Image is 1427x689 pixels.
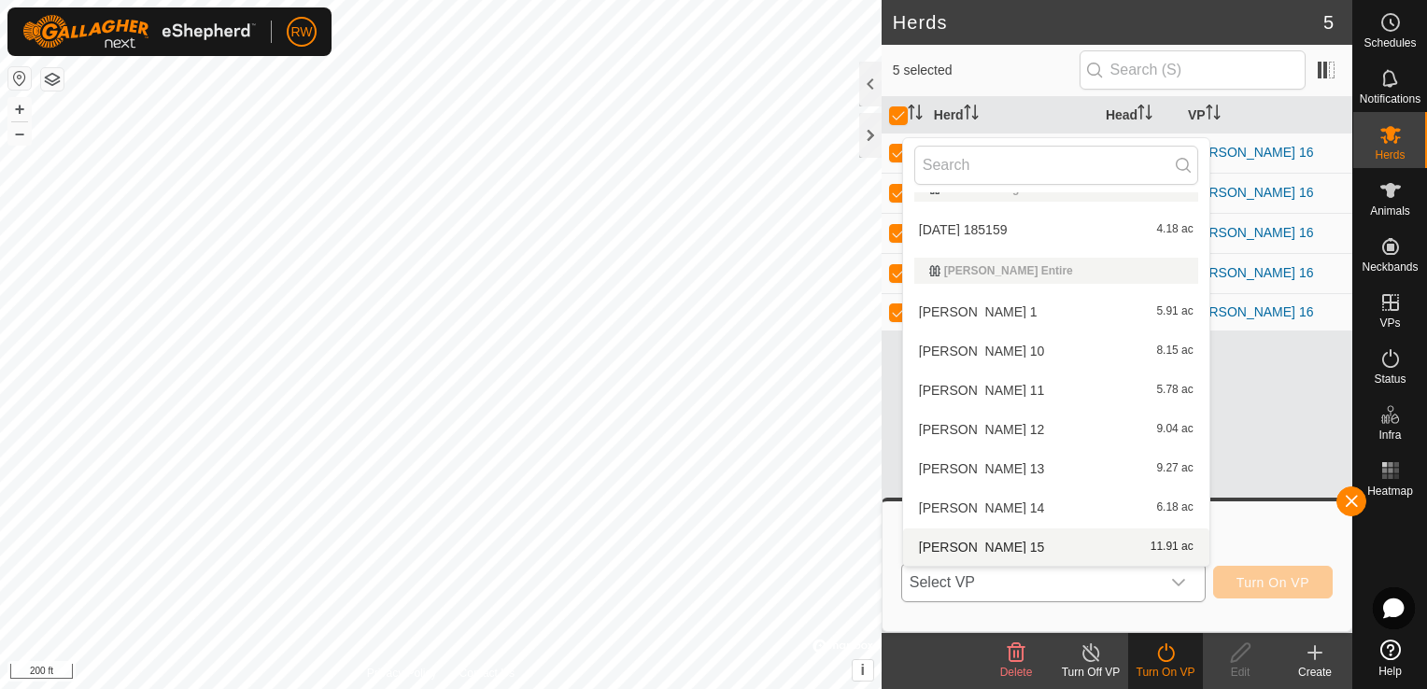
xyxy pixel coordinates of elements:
[1160,564,1197,601] div: dropdown trigger
[1180,97,1352,134] th: VP
[1156,423,1193,436] span: 9.04 ac
[919,305,1038,318] span: [PERSON_NAME] 1
[914,146,1198,185] input: Search
[1188,145,1314,160] a: [PERSON_NAME] 16
[1203,664,1278,681] div: Edit
[1128,664,1203,681] div: Turn On VP
[919,223,1008,236] span: [DATE] 185159
[41,68,64,91] button: Map Layers
[1188,304,1314,319] a: [PERSON_NAME] 16
[1000,666,1033,679] span: Delete
[1053,664,1128,681] div: Turn Off VP
[459,665,515,682] a: Contact Us
[964,107,979,122] p-sorticon: Activate to sort
[1323,8,1334,36] span: 5
[903,528,1209,566] li: Mooney 15
[1188,225,1314,240] a: [PERSON_NAME] 16
[1278,664,1352,681] div: Create
[1188,265,1314,280] a: [PERSON_NAME] 16
[903,450,1209,487] li: Mooney 13
[926,97,1098,134] th: Herd
[853,660,873,681] button: i
[1156,384,1193,397] span: 5.78 ac
[8,67,31,90] button: Reset Map
[919,501,1045,514] span: [PERSON_NAME] 14
[8,98,31,120] button: +
[1353,632,1427,684] a: Help
[290,22,312,42] span: RW
[1206,107,1221,122] p-sorticon: Activate to sort
[929,265,1183,276] div: [PERSON_NAME] Entire
[902,564,1160,601] span: Select VP
[903,372,1209,409] li: Mooney 11
[1375,149,1405,161] span: Herds
[903,489,1209,527] li: Mooney 14
[919,344,1045,358] span: [PERSON_NAME] 10
[903,332,1209,370] li: Mooney 10
[893,11,1323,34] h2: Herds
[1374,373,1406,385] span: Status
[919,384,1045,397] span: [PERSON_NAME] 11
[1362,261,1418,273] span: Neckbands
[22,15,256,49] img: Gallagher Logo
[1151,541,1194,554] span: 11.91 ac
[1367,485,1413,497] span: Heatmap
[903,211,1209,248] li: 2025-07-07 185159
[1156,223,1193,236] span: 4.18 ac
[1156,305,1193,318] span: 5.91 ac
[919,423,1045,436] span: [PERSON_NAME] 12
[893,61,1080,80] span: 5 selected
[908,107,923,122] p-sorticon: Activate to sort
[1370,205,1410,217] span: Animals
[1156,462,1193,475] span: 9.27 ac
[861,662,865,678] span: i
[919,462,1045,475] span: [PERSON_NAME] 13
[8,122,31,145] button: –
[1236,575,1309,590] span: Turn On VP
[1378,429,1401,441] span: Infra
[1360,93,1420,105] span: Notifications
[903,411,1209,448] li: Mooney 12
[1378,666,1402,677] span: Help
[1363,37,1416,49] span: Schedules
[929,183,1183,194] div: Home training Paddock
[1156,344,1193,358] span: 8.15 ac
[1137,107,1152,122] p-sorticon: Activate to sort
[1098,97,1180,134] th: Head
[367,665,437,682] a: Privacy Policy
[1213,566,1333,598] button: Turn On VP
[1080,50,1306,90] input: Search (S)
[1379,317,1400,329] span: VPs
[964,134,1091,173] div: [PERSON_NAME]'s 2024 Heifers
[903,293,1209,330] li: Mooney 1
[919,541,1045,554] span: [PERSON_NAME] 15
[1188,185,1314,200] a: [PERSON_NAME] 16
[1156,501,1193,514] span: 6.18 ac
